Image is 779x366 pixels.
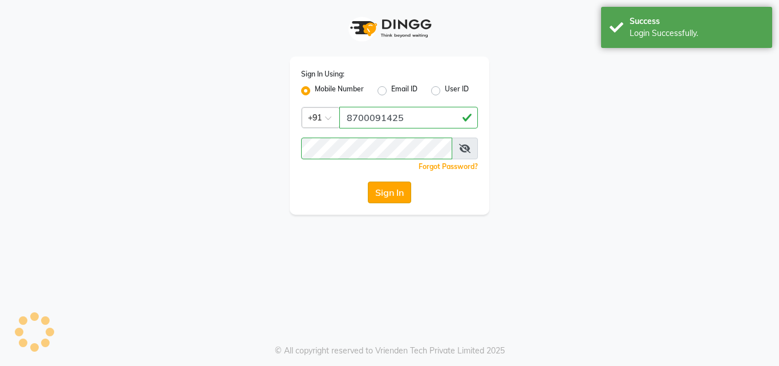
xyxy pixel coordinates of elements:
label: Email ID [391,84,417,98]
label: Mobile Number [315,84,364,98]
button: Sign In [368,182,411,203]
label: Sign In Using: [301,69,344,79]
div: Success [630,15,764,27]
input: Username [301,138,452,159]
div: Login Successfully. [630,27,764,39]
img: logo1.svg [344,11,435,45]
label: User ID [445,84,469,98]
a: Forgot Password? [419,162,478,171]
input: Username [339,107,478,128]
